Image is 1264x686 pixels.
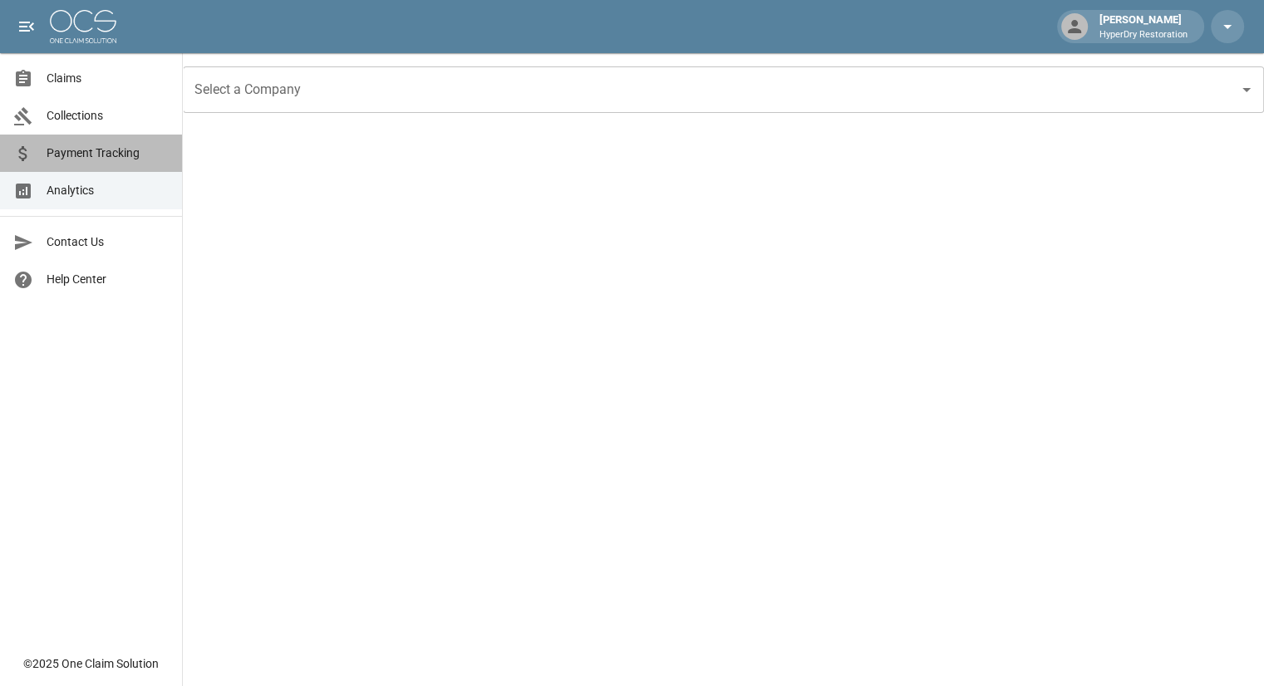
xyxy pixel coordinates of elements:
p: HyperDry Restoration [1099,28,1188,42]
div: © 2025 One Claim Solution [23,655,159,672]
span: Collections [47,107,169,125]
img: ocs-logo-white-transparent.png [50,10,116,43]
span: Analytics [47,182,169,199]
button: open drawer [10,10,43,43]
div: [PERSON_NAME] [1093,12,1194,42]
span: Help Center [47,271,169,288]
span: Claims [47,70,169,87]
span: Contact Us [47,233,169,251]
span: Payment Tracking [47,145,169,162]
button: Open [1235,78,1258,101]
